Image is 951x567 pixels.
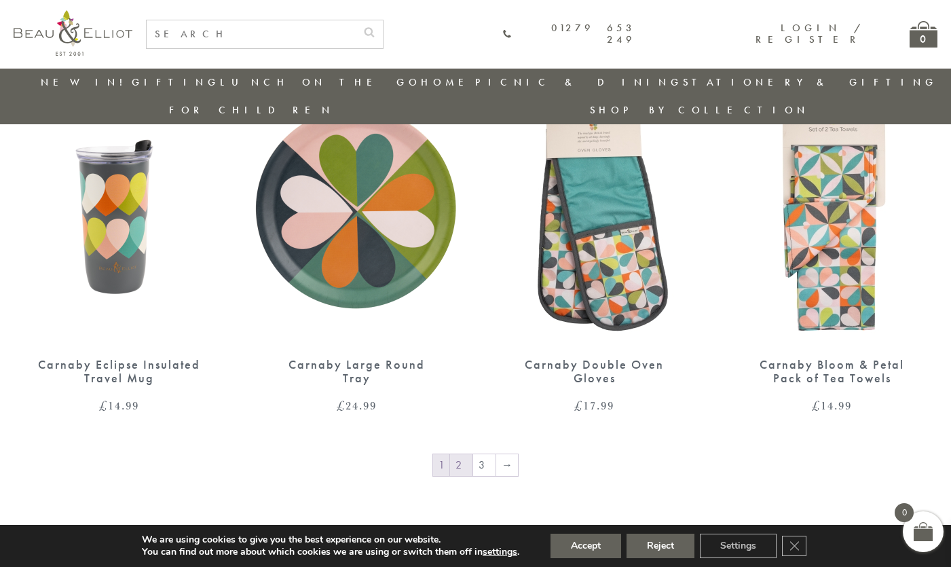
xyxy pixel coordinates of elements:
[14,73,225,412] a: Carnaby Eclipse Insulated Travel Mug Carnaby Eclipse Insulated Travel Mug £14.99
[99,397,139,414] bdi: 14.99
[450,454,472,476] a: Page 2
[574,397,583,414] span: £
[513,358,676,386] div: Carnaby Double Oven Gloves
[142,546,519,558] p: You can find out more about which cookies we are using or switch them off in .
[169,103,334,117] a: For Children
[574,397,614,414] bdi: 17.99
[147,20,356,48] input: SEARCH
[590,103,809,117] a: Shop by collection
[483,546,517,558] button: settings
[337,397,377,414] bdi: 24.99
[496,454,518,476] a: →
[551,534,621,558] button: Accept
[14,453,937,480] nav: Product Pagination
[14,73,225,344] img: Carnaby Eclipse Insulated Travel Mug
[489,73,700,412] a: carnaby double oven gloves Carnaby Double Oven Gloves £17.99
[727,73,937,344] img: Carnaby set of 2 tea towels
[756,21,862,46] a: Login / Register
[276,358,439,386] div: Carnaby Large Round Tray
[782,536,806,556] button: Close GDPR Cookie Banner
[910,21,937,48] a: 0
[475,75,683,89] a: Picnic & Dining
[627,534,694,558] button: Reject
[751,358,914,386] div: Carnaby Bloom & Petal Pack of Tea Towels
[700,534,777,558] button: Settings
[812,397,852,414] bdi: 14.99
[489,73,700,344] img: carnaby double oven gloves
[337,397,346,414] span: £
[502,22,635,46] a: 01279 653 249
[473,454,496,476] a: Page 3
[38,358,201,386] div: Carnaby Eclipse Insulated Travel Mug
[132,75,220,89] a: Gifting
[812,397,821,414] span: £
[433,454,449,476] span: Page 1
[41,75,132,89] a: New in!
[220,75,421,89] a: Lunch On The Go
[727,73,937,412] a: Carnaby set of 2 tea towels Carnaby Bloom & Petal Pack of Tea Towels £14.99
[99,397,108,414] span: £
[421,75,475,89] a: Home
[252,73,462,344] img: Carnaby bloom round tray
[895,503,914,522] span: 0
[683,75,937,89] a: Stationery & Gifting
[252,73,462,412] a: Carnaby bloom round tray Carnaby Large Round Tray £24.99
[142,534,519,546] p: We are using cookies to give you the best experience on our website.
[14,10,132,56] img: logo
